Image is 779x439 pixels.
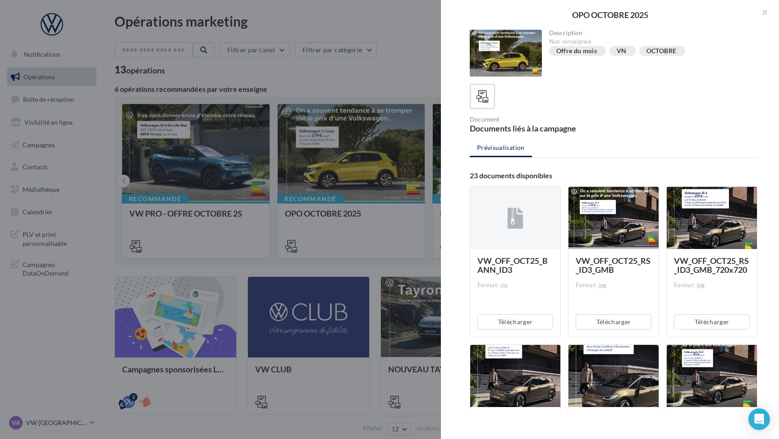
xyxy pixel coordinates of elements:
div: Format: zip [477,281,553,290]
div: VN [617,48,627,54]
div: Format: jpg [674,281,750,290]
button: Télécharger [576,314,651,330]
div: Format: jpg [576,281,651,290]
div: OCTOBRE [646,48,676,54]
div: 23 documents disponibles [470,172,757,179]
button: Télécharger [477,314,553,330]
button: Télécharger [674,314,750,330]
div: Documents liés à la campagne [470,124,610,132]
span: VW_OFF_OCT25_RS_ID3_GMB [576,256,651,275]
div: Document [470,116,610,122]
div: Description [549,30,751,36]
span: VW_OFF_OCT25_RS_ID3_GMB_720x720 [674,256,749,275]
div: Open Intercom Messenger [748,408,770,430]
div: Offre du mois [556,48,597,54]
span: VW_OFF_OCT25_BANN_ID3 [477,256,548,275]
div: OPO OCTOBRE 2025 [455,11,765,19]
div: Non renseignée [549,38,751,46]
